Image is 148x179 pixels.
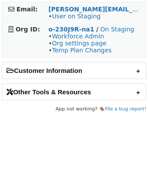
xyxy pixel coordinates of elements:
span: • [48,13,101,20]
a: Temp Plan Changes [52,47,111,54]
a: o-230J9R-na1 [48,26,94,33]
a: User on Staging [52,13,101,20]
span: • • • [48,33,111,54]
footer: App not working? 🪳 [2,105,146,114]
h2: Other Tools & Resources [2,84,146,100]
a: Org settings page [52,40,106,47]
strong: Email: [17,6,38,13]
strong: / [96,26,98,33]
a: On Staging [101,26,135,33]
a: Workforce Admin [52,33,104,40]
a: File a bug report! [105,106,146,112]
h2: Customer Information [2,62,146,79]
strong: Org ID: [16,26,40,33]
